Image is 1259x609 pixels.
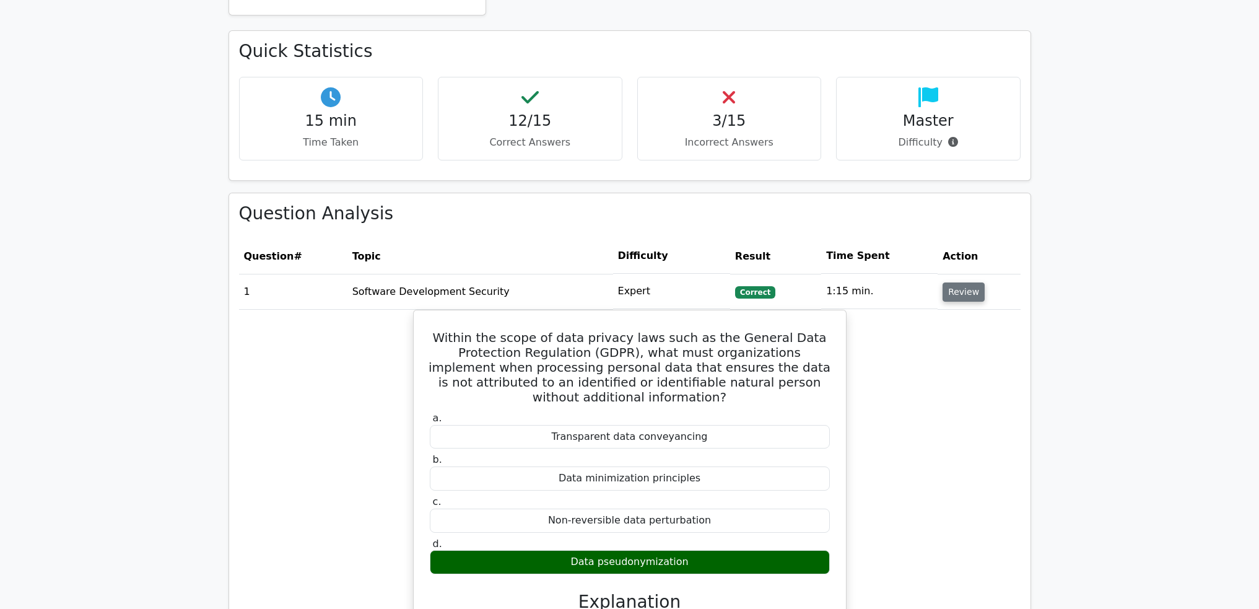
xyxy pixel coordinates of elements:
h4: 15 min [250,112,413,130]
td: 1 [239,274,347,309]
h4: Master [847,112,1010,130]
div: Transparent data conveyancing [430,425,830,449]
p: Difficulty [847,135,1010,150]
h3: Question Analysis [239,203,1021,224]
div: Data minimization principles [430,467,830,491]
h4: 3/15 [648,112,811,130]
p: Time Taken [250,135,413,150]
td: 1:15 min. [821,274,938,309]
div: Data pseudonymization [430,550,830,574]
th: Difficulty [613,239,730,274]
span: c. [433,496,442,507]
h5: Within the scope of data privacy laws such as the General Data Protection Regulation (GDPR), what... [429,330,831,405]
td: Software Development Security [347,274,613,309]
th: Action [938,239,1020,274]
span: a. [433,412,442,424]
p: Correct Answers [448,135,612,150]
p: Incorrect Answers [648,135,811,150]
span: Question [244,250,294,262]
th: # [239,239,347,274]
span: Correct [735,286,775,299]
span: b. [433,453,442,465]
div: Non-reversible data perturbation [430,509,830,533]
span: d. [433,538,442,550]
th: Topic [347,239,613,274]
th: Time Spent [821,239,938,274]
td: Expert [613,274,730,309]
button: Review [943,283,985,302]
h3: Quick Statistics [239,41,1021,62]
h4: 12/15 [448,112,612,130]
th: Result [730,239,821,274]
